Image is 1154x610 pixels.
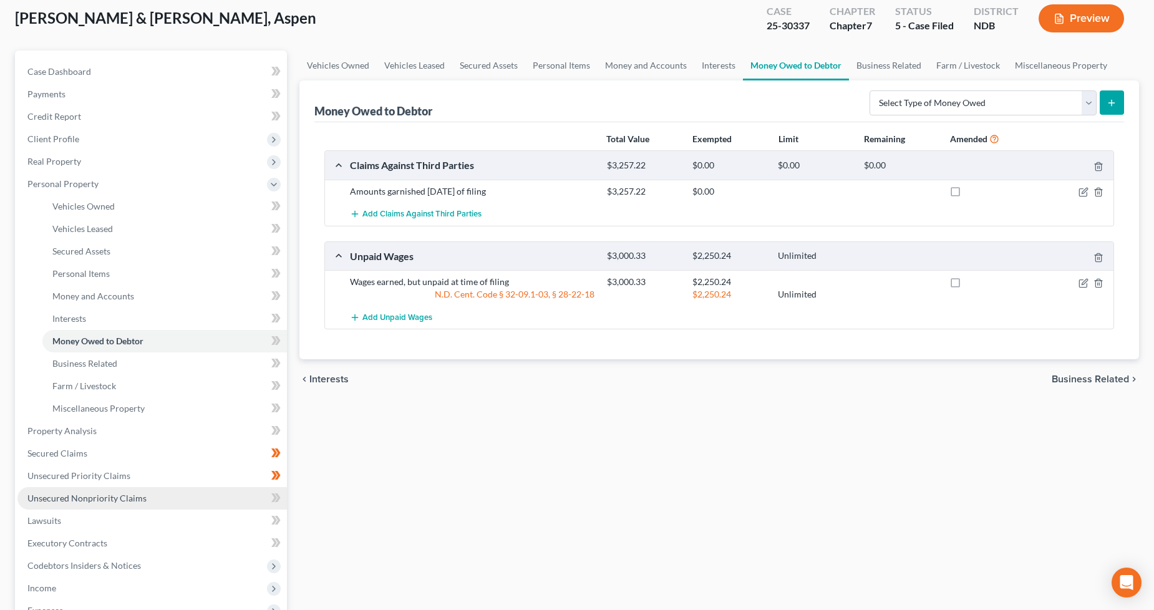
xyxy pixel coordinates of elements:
[42,218,287,240] a: Vehicles Leased
[27,560,141,571] span: Codebtors Insiders & Notices
[377,51,452,80] a: Vehicles Leased
[694,51,743,80] a: Interests
[1112,568,1142,598] div: Open Intercom Messenger
[929,51,1007,80] a: Farm / Livestock
[767,4,810,19] div: Case
[772,288,857,301] div: Unlimited
[42,263,287,285] a: Personal Items
[52,268,110,279] span: Personal Items
[686,250,772,262] div: $2,250.24
[344,158,601,172] div: Claims Against Third Parties
[974,19,1019,33] div: NDB
[525,51,598,80] a: Personal Items
[344,276,601,288] div: Wages earned, but unpaid at time of filing
[778,133,798,144] strong: Limit
[344,185,601,198] div: Amounts garnished [DATE] of filing
[27,178,99,189] span: Personal Property
[1052,374,1129,384] span: Business Related
[601,185,686,198] div: $3,257.22
[344,249,601,263] div: Unpaid Wages
[1052,374,1139,384] button: Business Related chevron_right
[27,538,107,548] span: Executory Contracts
[17,61,287,83] a: Case Dashboard
[601,160,686,172] div: $3,257.22
[17,105,287,128] a: Credit Report
[772,160,857,172] div: $0.00
[686,185,772,198] div: $0.00
[767,19,810,33] div: 25-30337
[299,374,349,384] button: chevron_left Interests
[42,352,287,375] a: Business Related
[52,246,110,256] span: Secured Assets
[314,104,435,119] div: Money Owed to Debtor
[27,425,97,436] span: Property Analysis
[974,4,1019,19] div: District
[17,442,287,465] a: Secured Claims
[17,510,287,532] a: Lawsuits
[950,133,987,144] strong: Amended
[17,83,287,105] a: Payments
[52,380,116,391] span: Farm / Livestock
[52,223,113,234] span: Vehicles Leased
[42,330,287,352] a: Money Owed to Debtor
[866,19,872,31] span: 7
[743,51,849,80] a: Money Owed to Debtor
[864,133,905,144] strong: Remaining
[27,583,56,593] span: Income
[299,51,377,80] a: Vehicles Owned
[344,288,601,301] div: N.D. Cent. Code § 32-09.1-03, § 28-22-18
[686,276,772,288] div: $2,250.24
[601,276,686,288] div: $3,000.33
[15,9,316,27] span: [PERSON_NAME] & [PERSON_NAME], Aspen
[606,133,649,144] strong: Total Value
[692,133,732,144] strong: Exempted
[42,375,287,397] a: Farm / Livestock
[1129,374,1139,384] i: chevron_right
[362,210,482,220] span: Add Claims Against Third Parties
[1007,51,1115,80] a: Miscellaneous Property
[52,291,134,301] span: Money and Accounts
[42,397,287,420] a: Miscellaneous Property
[17,532,287,554] a: Executory Contracts
[17,487,287,510] a: Unsecured Nonpriority Claims
[52,201,115,211] span: Vehicles Owned
[895,4,954,19] div: Status
[42,195,287,218] a: Vehicles Owned
[27,89,65,99] span: Payments
[830,4,875,19] div: Chapter
[452,51,525,80] a: Secured Assets
[601,250,686,262] div: $3,000.33
[27,111,81,122] span: Credit Report
[27,66,91,77] span: Case Dashboard
[17,420,287,442] a: Property Analysis
[27,133,79,144] span: Client Profile
[309,374,349,384] span: Interests
[27,515,61,526] span: Lawsuits
[1039,4,1124,32] button: Preview
[362,312,432,322] span: Add Unpaid Wages
[27,470,130,481] span: Unsecured Priority Claims
[52,313,86,324] span: Interests
[895,19,954,33] div: 5 - Case Filed
[830,19,875,33] div: Chapter
[598,51,694,80] a: Money and Accounts
[350,306,432,329] button: Add Unpaid Wages
[299,374,309,384] i: chevron_left
[849,51,929,80] a: Business Related
[17,465,287,487] a: Unsecured Priority Claims
[52,336,143,346] span: Money Owed to Debtor
[42,307,287,330] a: Interests
[52,358,117,369] span: Business Related
[27,156,81,167] span: Real Property
[772,250,857,262] div: Unlimited
[350,203,482,226] button: Add Claims Against Third Parties
[27,448,87,458] span: Secured Claims
[52,403,145,414] span: Miscellaneous Property
[858,160,943,172] div: $0.00
[27,493,147,503] span: Unsecured Nonpriority Claims
[686,160,772,172] div: $0.00
[42,240,287,263] a: Secured Assets
[42,285,287,307] a: Money and Accounts
[686,288,772,301] div: $2,250.24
